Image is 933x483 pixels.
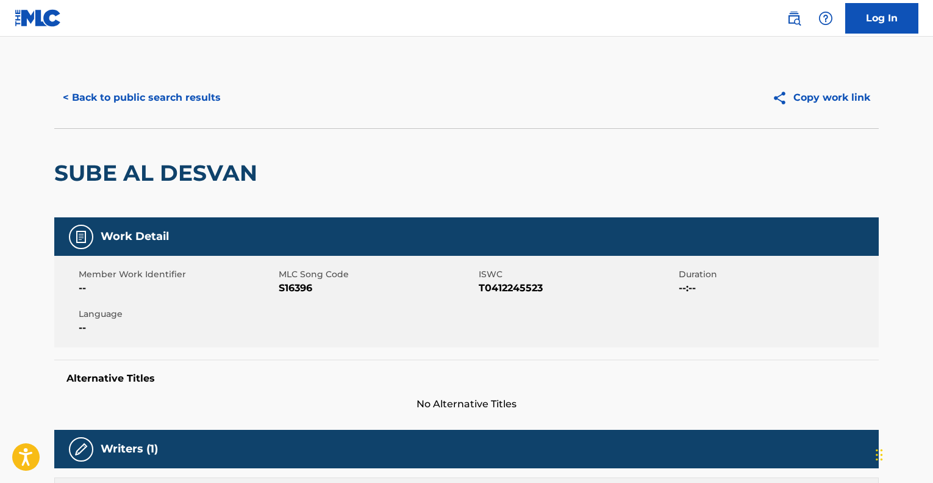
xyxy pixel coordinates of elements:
[845,3,918,34] a: Log In
[66,372,867,385] h5: Alternative Titles
[15,9,62,27] img: MLC Logo
[787,11,801,26] img: search
[479,281,676,296] span: T0412245523
[479,268,676,281] span: ISWC
[54,397,879,412] span: No Alternative Titles
[279,281,476,296] span: S16396
[79,308,276,321] span: Language
[54,159,263,187] h2: SUBE AL DESVAN
[818,11,833,26] img: help
[101,230,169,244] h5: Work Detail
[679,268,876,281] span: Duration
[813,6,838,31] div: Help
[101,442,158,456] h5: Writers (1)
[872,424,933,483] iframe: Chat Widget
[79,281,276,296] span: --
[79,321,276,335] span: --
[279,268,476,281] span: MLC Song Code
[782,6,806,31] a: Public Search
[772,90,793,106] img: Copy work link
[54,82,229,113] button: < Back to public search results
[74,442,88,457] img: Writers
[74,230,88,244] img: Work Detail
[763,82,879,113] button: Copy work link
[679,281,876,296] span: --:--
[876,437,883,473] div: Drag
[79,268,276,281] span: Member Work Identifier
